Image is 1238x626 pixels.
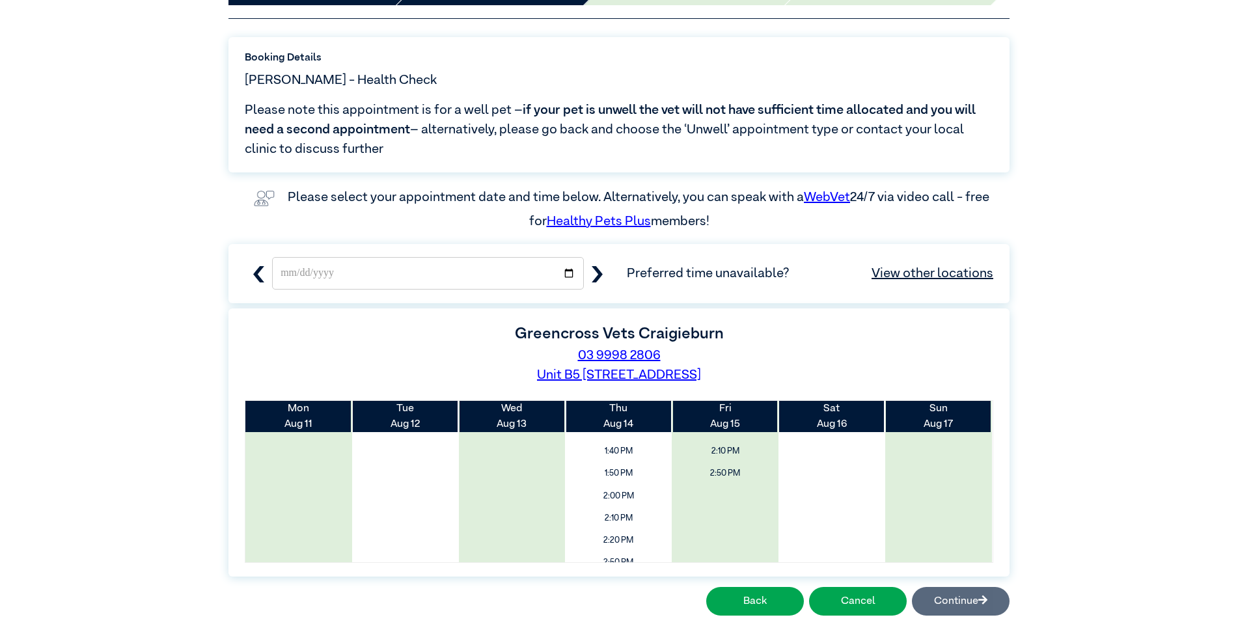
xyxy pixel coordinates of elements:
[676,464,774,483] span: 2:50 PM
[537,368,701,381] a: Unit B5 [STREET_ADDRESS]
[676,442,774,461] span: 2:10 PM
[245,103,976,136] span: if your pet is unwell the vet will not have sufficient time allocated and you will need a second ...
[804,191,850,204] a: WebVet
[459,401,566,432] th: Aug 13
[245,70,437,90] span: [PERSON_NAME] - Health Check
[245,50,993,66] label: Booking Details
[570,509,667,528] span: 2:10 PM
[245,100,993,159] span: Please note this appointment is for a well pet – – alternatively, please go back and choose the ‘...
[249,185,280,211] img: vet
[672,401,778,432] th: Aug 15
[352,401,459,432] th: Aug 12
[515,326,724,342] label: Greencross Vets Craigieburn
[627,264,993,283] span: Preferred time unavailable?
[288,191,992,227] label: Please select your appointment date and time below. Alternatively, you can speak with a 24/7 via ...
[565,401,672,432] th: Aug 14
[570,487,667,506] span: 2:00 PM
[706,587,804,616] button: Back
[872,264,993,283] a: View other locations
[778,401,885,432] th: Aug 16
[578,349,661,362] a: 03 9998 2806
[245,401,352,432] th: Aug 11
[570,464,667,483] span: 1:50 PM
[809,587,907,616] button: Cancel
[570,531,667,550] span: 2:20 PM
[570,553,667,572] span: 2:50 PM
[885,401,992,432] th: Aug 17
[547,215,651,228] a: Healthy Pets Plus
[570,442,667,461] span: 1:40 PM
